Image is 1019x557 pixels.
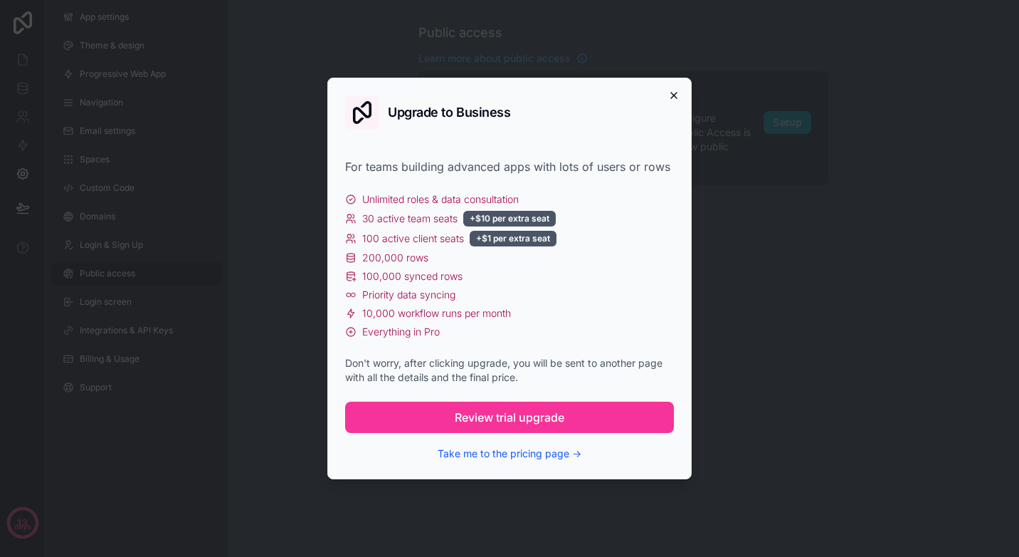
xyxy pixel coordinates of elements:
button: Take me to the pricing page → [438,447,581,461]
span: 100,000 synced rows [362,269,463,283]
span: Unlimited roles & data consultation [362,192,519,207]
button: Close [668,90,680,101]
button: Review trial upgrade [345,402,674,433]
span: Priority data syncing [362,288,455,302]
span: 10,000 workflow runs per month [362,306,511,321]
div: Don't worry, after clicking upgrade, you will be sent to another page with all the details and th... [345,356,674,385]
span: Review trial upgrade [455,409,564,426]
span: 30 active team seats [362,212,458,226]
div: +$10 per extra seat [463,211,556,227]
div: For teams building advanced apps with lots of users or rows [345,158,674,175]
div: +$1 per extra seat [470,231,556,246]
span: 100 active client seats [362,231,464,246]
span: Everything in Pro [362,325,440,339]
span: 200,000 rows [362,251,428,265]
h2: Upgrade to Business [388,106,510,119]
